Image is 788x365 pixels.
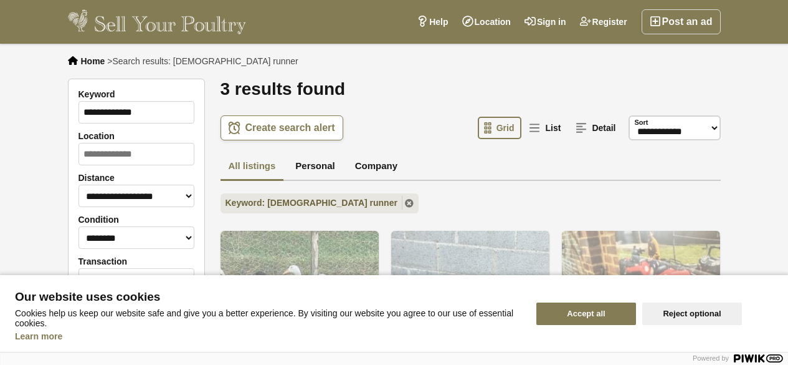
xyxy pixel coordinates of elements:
[347,153,406,182] a: Company
[478,117,522,139] a: Grid
[536,303,636,325] button: Accept all
[545,123,561,133] span: List
[287,153,343,182] a: Personal
[523,117,568,139] a: List
[635,117,648,128] label: Sort
[573,9,634,34] a: Register
[221,153,284,182] a: All listings
[112,56,298,66] span: Search results: [DEMOGRAPHIC_DATA] runner
[569,117,623,139] a: Detail
[245,122,335,134] span: Create search alert
[78,173,194,183] label: Distance
[518,9,573,34] a: Sign in
[642,9,721,34] a: Post an ad
[15,331,62,341] a: Learn more
[410,9,455,34] a: Help
[68,9,247,34] img: Sell Your Poultry
[221,193,419,213] a: Keyword: [DEMOGRAPHIC_DATA] runner
[78,89,194,99] label: Keyword
[107,56,298,66] li: >
[78,215,194,225] label: Condition
[15,291,521,303] span: Our website uses cookies
[15,308,521,328] p: Cookies help us keep our website safe and give you a better experience. By visiting our website y...
[455,9,518,34] a: Location
[642,303,742,325] button: Reject optional
[221,115,343,140] a: Create search alert
[78,256,194,266] label: Transaction
[221,79,721,100] h1: 3 results found
[496,123,515,133] span: Grid
[592,123,615,133] span: Detail
[81,56,105,66] a: Home
[693,354,729,362] span: Powered by
[78,131,194,141] label: Location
